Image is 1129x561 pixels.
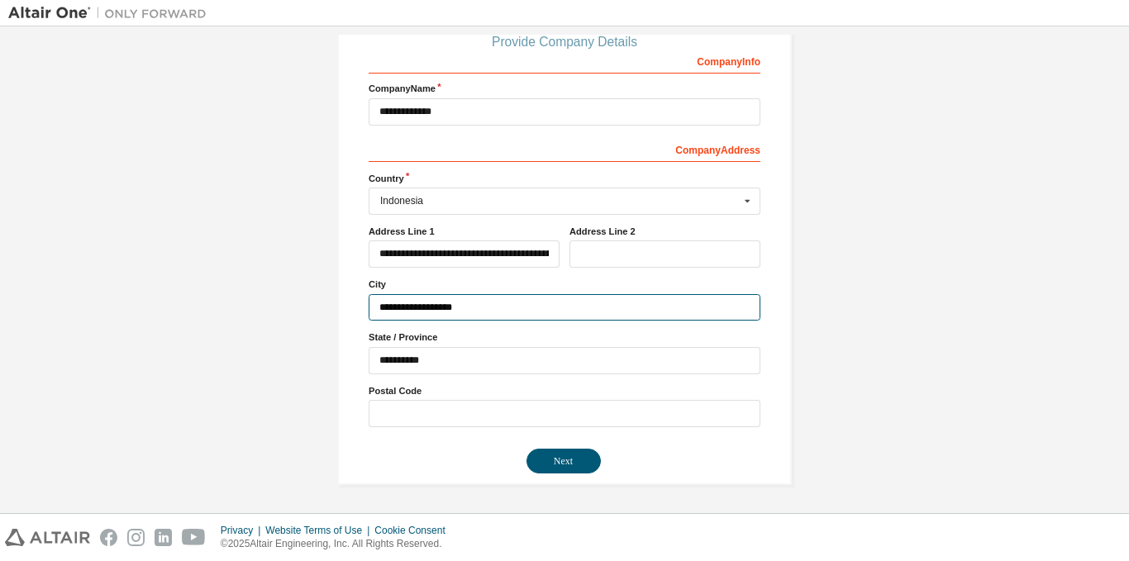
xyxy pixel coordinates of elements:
label: State / Province [369,330,760,344]
label: Address Line 1 [369,225,560,238]
div: Provide Company Details [369,37,760,47]
div: Company Info [369,47,760,74]
button: Next [526,449,601,473]
label: Company Name [369,82,760,95]
img: Altair One [8,5,215,21]
label: City [369,278,760,291]
label: Address Line 2 [569,225,760,238]
label: Postal Code [369,384,760,397]
p: © 2025 Altair Engineering, Inc. All Rights Reserved. [221,537,455,551]
div: Company Address [369,135,760,162]
div: Privacy [221,524,265,537]
img: instagram.svg [127,529,145,546]
div: Indonesia [380,196,740,206]
img: linkedin.svg [155,529,172,546]
img: youtube.svg [182,529,206,546]
div: Cookie Consent [374,524,455,537]
img: altair_logo.svg [5,529,90,546]
label: Country [369,172,760,185]
div: Website Terms of Use [265,524,374,537]
img: facebook.svg [100,529,117,546]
